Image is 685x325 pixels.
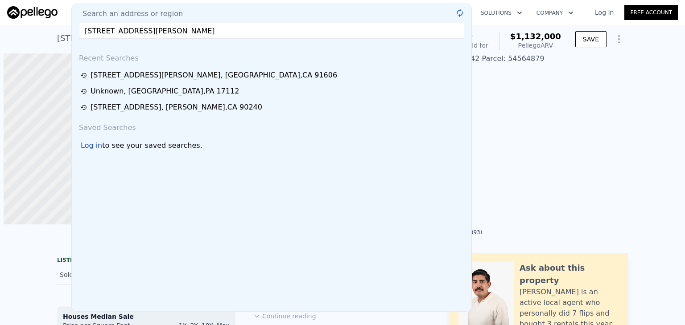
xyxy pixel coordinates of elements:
[510,32,561,41] span: $1,132,000
[474,5,529,21] button: Solutions
[91,70,337,81] div: [STREET_ADDRESS][PERSON_NAME] , [GEOGRAPHIC_DATA] , CA 91606
[81,70,465,81] a: [STREET_ADDRESS][PERSON_NAME], [GEOGRAPHIC_DATA],CA 91606
[57,32,337,45] div: [STREET_ADDRESS][PERSON_NAME] , [GEOGRAPHIC_DATA] , CA 91606
[81,86,465,97] a: Unknown, [GEOGRAPHIC_DATA],PA 17112
[57,256,235,265] div: LISTING & SALE HISTORY
[91,86,239,97] div: Unknown , [GEOGRAPHIC_DATA] , PA 17112
[7,6,58,19] img: Pellego
[510,41,561,50] div: Pellego ARV
[415,41,488,50] div: Off Market, last sold for
[91,102,262,113] div: [STREET_ADDRESS] , [PERSON_NAME] , CA 90240
[75,46,468,67] div: Recent Searches
[610,30,628,48] button: Show Options
[75,8,183,19] span: Search an address or region
[102,140,202,151] span: to see your saved searches.
[75,115,468,137] div: Saved Searches
[63,312,230,321] div: Houses Median Sale
[624,5,678,20] a: Free Account
[520,262,619,287] div: Ask about this property
[81,102,465,113] a: [STREET_ADDRESS], [PERSON_NAME],CA 90240
[81,140,102,151] div: Log in
[253,312,316,321] button: Continue reading
[584,8,624,17] a: Log In
[575,31,607,47] button: SAVE
[79,23,464,39] input: Enter an address, city, region, neighborhood or zip code
[60,269,139,280] div: Sold
[529,5,581,21] button: Company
